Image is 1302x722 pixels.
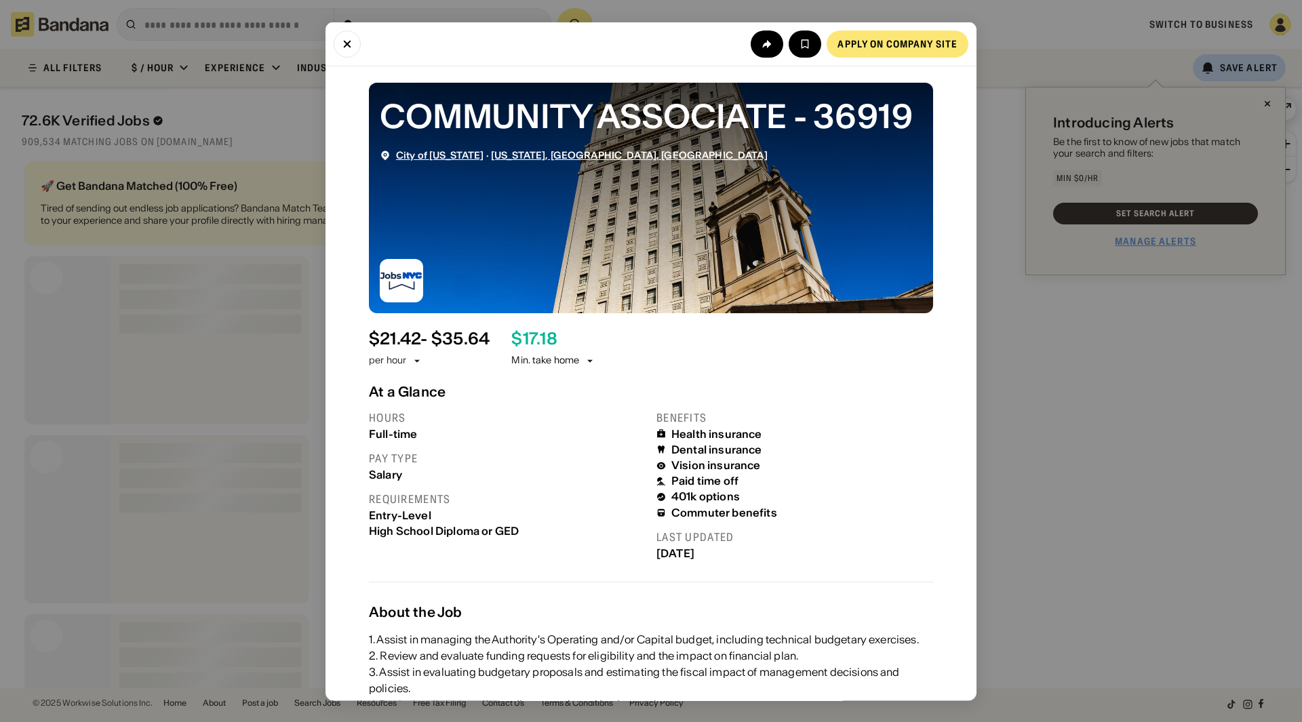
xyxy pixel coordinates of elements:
div: $ 17.18 [511,329,557,348]
div: High School Diploma or GED [369,524,646,537]
div: Health insurance [671,427,762,440]
button: Close [334,30,361,57]
div: Paid time off [671,475,738,487]
div: Benefits [656,410,933,424]
div: Min. take home [511,354,595,367]
a: [US_STATE], [GEOGRAPHIC_DATA], [GEOGRAPHIC_DATA] [491,148,768,161]
div: COMMUNITY ASSOCIATE - 36919 [380,93,922,138]
div: Pay type [369,451,646,465]
div: Full-time [369,427,646,440]
div: Hours [369,410,646,424]
div: Requirements [369,492,646,506]
div: [DATE] [656,546,933,559]
div: · [396,149,768,161]
div: Salary [369,468,646,481]
div: Commuter benefits [671,506,777,519]
div: Entry-Level [369,508,646,521]
div: $ 21.42 - $35.64 [369,329,490,348]
div: Vision insurance [671,459,761,472]
div: Dental insurance [671,443,762,456]
div: Last updated [656,529,933,544]
div: Apply on company site [837,39,958,48]
div: At a Glance [369,383,933,399]
a: Apply on company site [827,30,968,57]
div: per hour [369,354,406,367]
div: 401k options [671,490,740,503]
div: About the Job [369,603,933,620]
a: City of [US_STATE] [396,148,484,161]
img: City of New York logo [380,258,423,302]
